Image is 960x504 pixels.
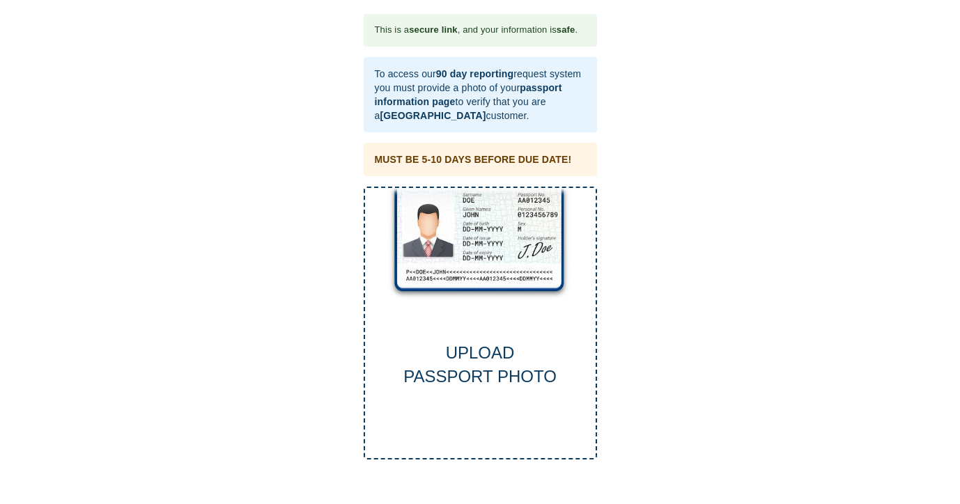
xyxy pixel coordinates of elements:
[436,68,513,79] b: 90 day reporting
[380,110,486,121] b: [GEOGRAPHIC_DATA]
[409,24,457,35] b: secure link
[557,24,575,35] b: safe
[375,61,586,128] div: To access our request system you must provide a photo of your to verify that you are a customer.
[375,152,572,166] div: MUST BE 5-10 DAYS BEFORE DUE DATE!
[365,341,596,389] div: UPLOAD PASSPORT PHOTO
[375,18,578,42] div: This is a , and your information is .
[375,82,562,107] b: passport information page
